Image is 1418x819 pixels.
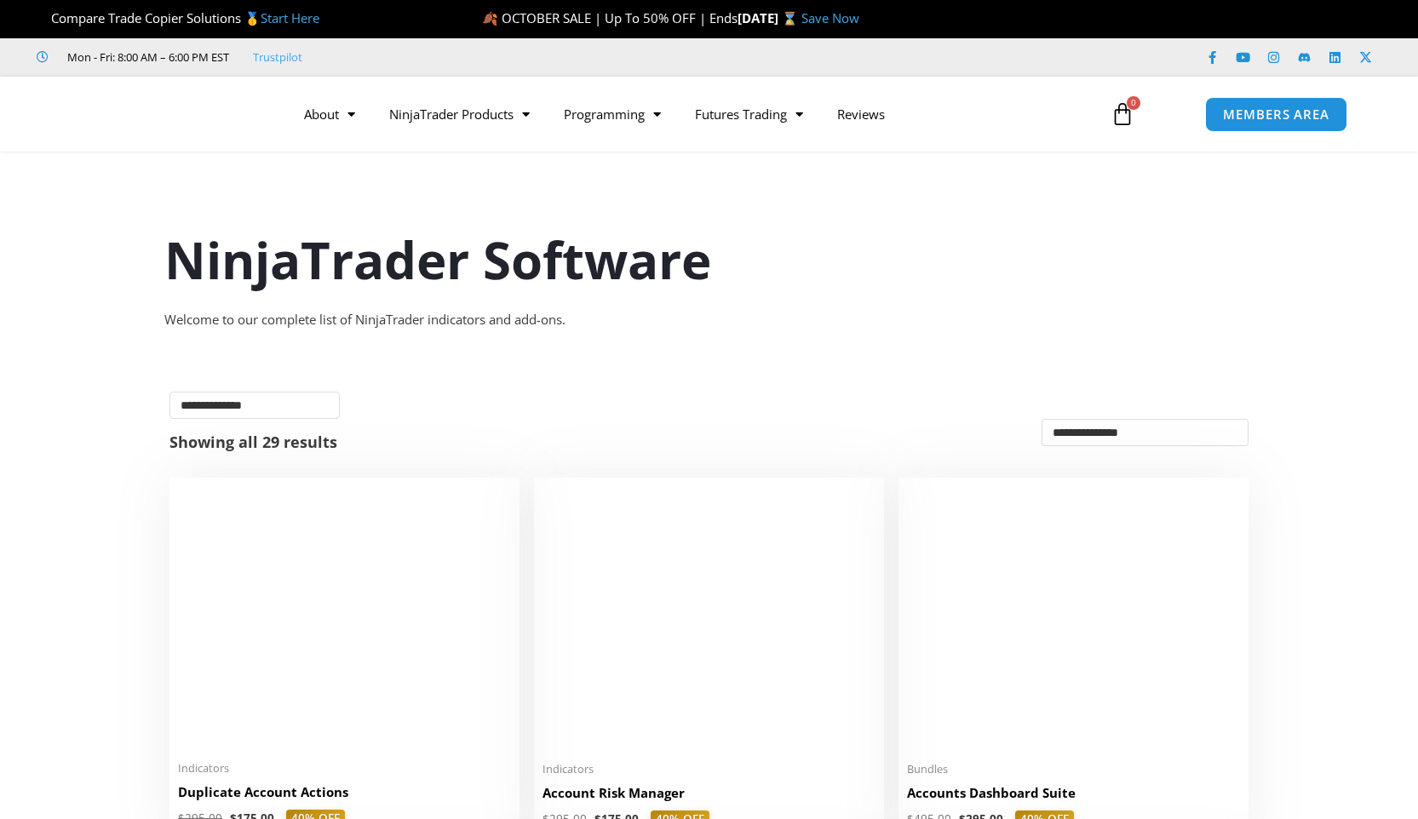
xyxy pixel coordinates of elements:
a: Duplicate Account Actions [178,783,511,810]
a: Save Now [801,9,859,26]
a: Account Risk Manager [543,784,875,810]
a: About [287,94,372,134]
h2: Accounts Dashboard Suite [907,784,1240,802]
h1: NinjaTrader Software [164,224,1254,295]
a: Futures Trading [678,94,820,134]
a: 0 [1085,89,1160,139]
p: Showing all 29 results [169,434,337,450]
img: Account Risk Manager [543,486,875,751]
strong: [DATE] ⌛ [738,9,801,26]
span: MEMBERS AREA [1223,108,1329,121]
span: Indicators [543,762,875,776]
span: Indicators [178,761,511,776]
img: Accounts Dashboard Suite [907,486,1240,752]
h2: Duplicate Account Actions [178,783,511,801]
span: Compare Trade Copier Solutions 🥇 [37,9,319,26]
a: Trustpilot [253,47,302,67]
a: Start Here [261,9,319,26]
a: Accounts Dashboard Suite [907,784,1240,810]
span: 0 [1127,96,1140,110]
select: Shop order [1042,419,1249,446]
a: Programming [547,94,678,134]
h2: Account Risk Manager [543,784,875,802]
div: Welcome to our complete list of NinjaTrader indicators and add-ons. [164,308,1254,332]
span: Bundles [907,762,1240,776]
a: Reviews [820,94,902,134]
img: LogoAI | Affordable Indicators – NinjaTrader [71,83,254,145]
nav: Menu [287,94,1091,134]
span: Mon - Fri: 8:00 AM – 6:00 PM EST [63,47,229,67]
span: 🍂 OCTOBER SALE | Up To 50% OFF | Ends [482,9,738,26]
img: 🏆 [37,12,50,25]
img: Duplicate Account Actions [178,486,511,751]
a: MEMBERS AREA [1205,97,1347,132]
a: NinjaTrader Products [372,94,547,134]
